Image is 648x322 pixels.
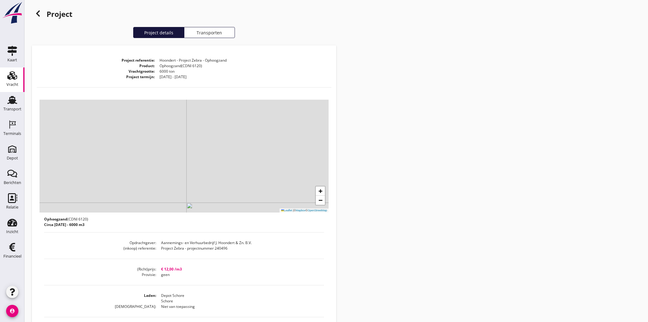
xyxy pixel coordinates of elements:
dt: Product [37,63,155,69]
h1: Project [32,7,336,27]
dd: (CDNI 6120) [155,63,331,69]
dd: Depot Schore Schore [156,293,324,304]
span: − [318,196,322,204]
div: Kaart [7,58,17,62]
dt: [DEMOGRAPHIC_DATA] [44,304,156,309]
div: Financieel [3,254,21,258]
div: Project details [136,29,181,36]
button: Project details [133,27,184,38]
dt: Project referentie [37,58,155,63]
i: account_circle [6,305,18,317]
div: Berichten [4,181,21,185]
dt: Laden [44,293,156,304]
dd: Niet van toepassing [156,304,324,309]
a: Leaflet [281,209,292,212]
dd: Aannemings- en Verhuurbedrijf J. Hoondert & Zn. B.V. [156,240,324,246]
a: Zoom out [316,196,325,205]
p: (CDNI 6120) [44,217,88,222]
div: Terminals [3,132,21,136]
dt: Vrachtgrootte [37,69,155,74]
span: Ophoogzand [44,217,67,222]
a: Mapbox [296,209,306,212]
a: OpenStreetMap [307,209,327,212]
dd: € 12,00 /m3 [156,266,324,272]
dt: Project termijn [37,74,155,80]
dd: Project Zebra - projectnummer 240496 [156,246,324,251]
div: Transporten [187,29,232,36]
dd: 6000 ton [155,69,331,74]
a: Zoom in [316,186,325,196]
div: Depot [7,156,18,160]
dt: Provisie [44,272,156,278]
div: © © [280,209,329,213]
div: Relatie [6,205,18,209]
button: Transporten [184,27,235,38]
div: Vracht [6,82,18,86]
span: Ophoogzand [160,63,181,68]
dt: Opdrachtgever [44,240,156,246]
span: + [318,187,322,195]
dt: (inkoop) referentie [44,246,156,251]
img: logo-small.a267ee39.svg [1,2,23,24]
dd: Hoondert - Project Zebra - Ophoogzand [155,58,331,63]
div: Transport [3,107,21,111]
dd: geen [156,272,324,278]
div: Inzicht [6,230,18,234]
p: Circa [DATE] - 6000 m3 [44,222,88,228]
dd: [DATE] - [DATE] [155,74,331,80]
dt: (Richt)prijs [44,266,156,272]
span: | [293,209,294,212]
